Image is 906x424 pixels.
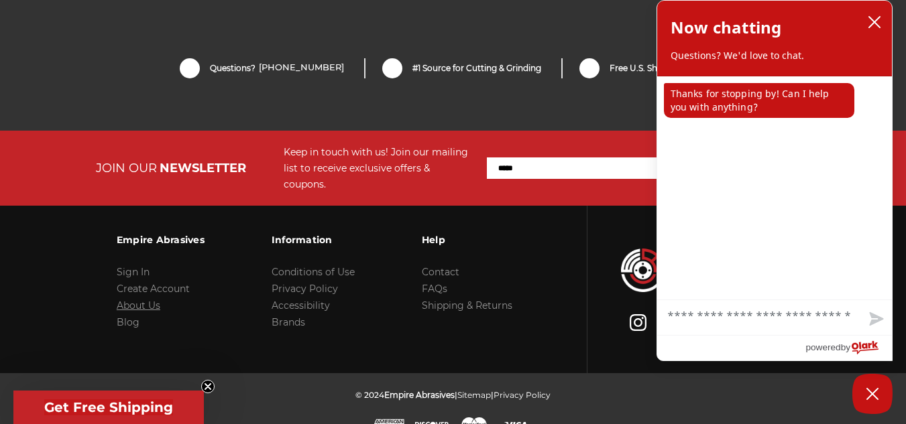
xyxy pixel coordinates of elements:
[117,266,150,278] a: Sign In
[13,391,204,424] div: Get Free ShippingClose teaser
[284,144,473,192] div: Keep in touch with us! Join our mailing list to receive exclusive offers & coupons.
[117,283,190,295] a: Create Account
[621,249,789,292] img: Empire Abrasives Logo Image
[657,76,892,299] div: chat
[858,304,892,335] button: Send message
[160,161,246,175] span: NEWSLETTER
[201,380,215,393] button: Close teaser
[272,299,330,311] a: Accessibility
[422,266,459,278] a: Contact
[664,83,854,118] p: Thanks for stopping by! Can I help you with anything?
[355,386,551,403] p: © 2024 | |
[422,283,447,295] a: FAQs
[272,226,355,254] h3: Information
[210,62,344,74] span: Questions?
[272,283,338,295] a: Privacy Policy
[259,62,344,74] a: [PHONE_NUMBER]
[671,14,781,41] h2: Now chatting
[117,226,205,254] h3: Empire Abrasives
[422,226,512,254] h3: Help
[610,62,724,74] span: Free U.S. Shipping Over $149
[384,390,455,400] span: Empire Abrasives
[44,399,173,415] span: Get Free Shipping
[494,390,551,400] a: Privacy Policy
[412,62,541,74] span: #1 Source for Cutting & Grinding
[457,390,491,400] a: Sitemap
[805,339,840,356] span: powered
[272,266,355,278] a: Conditions of Use
[272,316,305,328] a: Brands
[671,49,879,62] p: Questions? We'd love to chat.
[422,299,512,311] a: Shipping & Returns
[841,339,850,356] span: by
[117,316,139,328] a: Blog
[805,336,892,360] a: Powered by Olark
[96,161,157,175] span: JOIN OUR
[852,374,893,414] button: Close Chatbox
[864,12,885,32] button: close chatbox
[117,299,160,311] a: About Us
